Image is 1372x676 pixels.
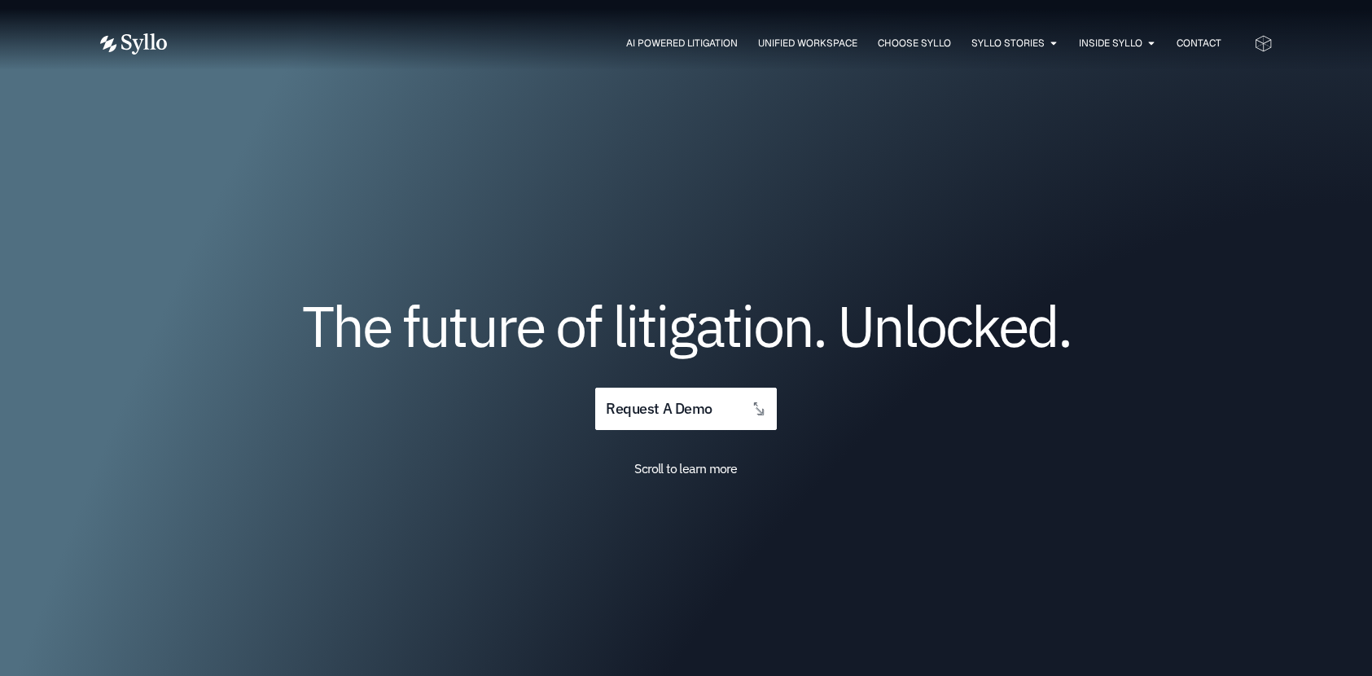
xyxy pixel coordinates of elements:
span: request a demo [606,402,712,417]
a: Choose Syllo [878,36,951,50]
a: request a demo [595,388,776,431]
span: Scroll to learn more [634,460,737,476]
h1: The future of litigation. Unlocked. [198,299,1175,353]
a: Inside Syllo [1079,36,1142,50]
a: Unified Workspace [758,36,857,50]
a: Contact [1177,36,1221,50]
a: AI Powered Litigation [626,36,738,50]
div: Menu Toggle [199,36,1221,51]
nav: Menu [199,36,1221,51]
img: Vector [100,33,167,55]
a: Syllo Stories [971,36,1045,50]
